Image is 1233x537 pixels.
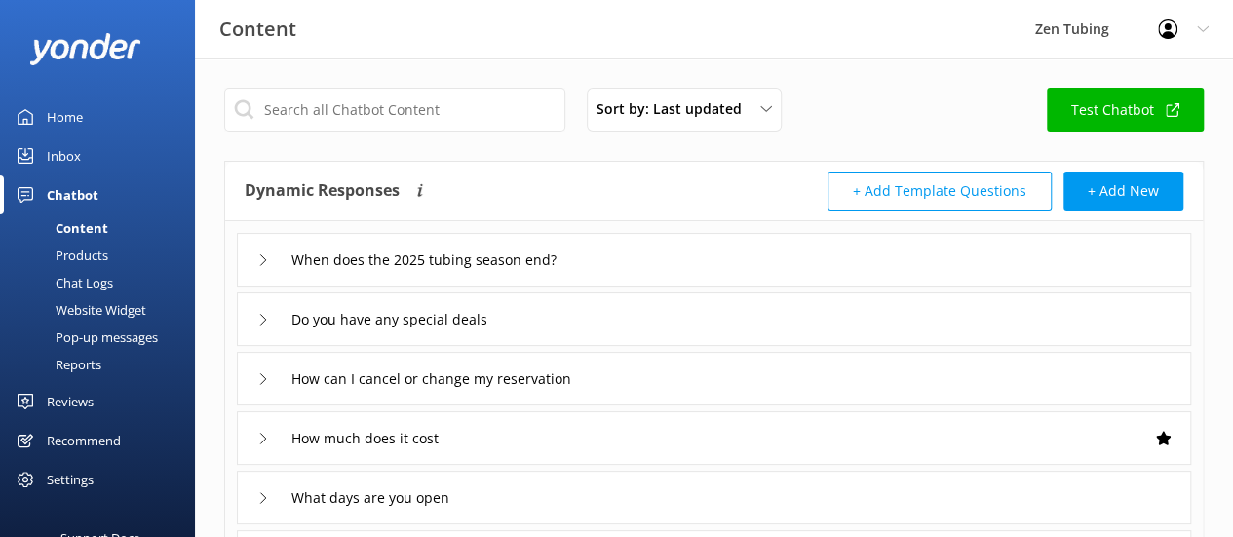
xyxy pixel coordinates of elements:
[12,214,108,242] div: Content
[12,214,195,242] a: Content
[12,242,108,269] div: Products
[219,14,296,45] h3: Content
[47,136,81,175] div: Inbox
[29,33,141,65] img: yonder-white-logo.png
[47,97,83,136] div: Home
[12,242,195,269] a: Products
[12,269,113,296] div: Chat Logs
[12,351,195,378] a: Reports
[245,172,400,211] h4: Dynamic Responses
[47,175,98,214] div: Chatbot
[47,382,94,421] div: Reviews
[12,351,101,378] div: Reports
[47,460,94,499] div: Settings
[12,296,146,324] div: Website Widget
[47,421,121,460] div: Recommend
[1047,88,1204,132] a: Test Chatbot
[1063,172,1183,211] button: + Add New
[828,172,1052,211] button: + Add Template Questions
[12,296,195,324] a: Website Widget
[597,98,753,120] span: Sort by: Last updated
[12,269,195,296] a: Chat Logs
[12,324,195,351] a: Pop-up messages
[12,324,158,351] div: Pop-up messages
[224,88,565,132] input: Search all Chatbot Content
